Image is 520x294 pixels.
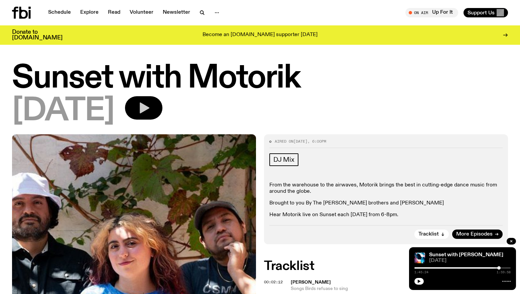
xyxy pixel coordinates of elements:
span: , 6:00pm [307,139,326,144]
a: More Episodes [452,230,503,239]
a: Read [104,8,124,17]
a: Volunteer [126,8,157,17]
span: 00:02:12 [264,279,283,285]
button: On AirUp For It [405,8,458,17]
span: Tracklist [418,232,439,237]
h3: Donate to [DOMAIN_NAME] [12,29,62,41]
span: Songs Birds refuase to sing [291,286,508,292]
span: [DATE] [293,139,307,144]
a: Sunset with [PERSON_NAME] [429,252,503,258]
span: 1:59:58 [497,271,511,274]
button: Tracklist [414,230,449,239]
button: Support Us [464,8,508,17]
span: [DATE] [12,96,114,126]
span: DJ Mix [273,156,294,163]
span: More Episodes [456,232,493,237]
button: 00:02:12 [264,280,283,284]
span: Aired on [275,139,293,144]
h1: Sunset with Motorik [12,63,508,94]
a: Newsletter [159,8,194,17]
a: Explore [76,8,103,17]
span: [DATE] [429,258,511,263]
img: Simon Caldwell stands side on, looking downwards. He has headphones on. Behind him is a brightly ... [414,253,425,263]
p: Brought to you By The [PERSON_NAME] brothers and [PERSON_NAME] [269,200,503,206]
p: From the warehouse to the airwaves, Motorik brings the best in cutting-edge dance music from arou... [269,182,503,195]
span: [PERSON_NAME] [291,280,331,285]
p: Become an [DOMAIN_NAME] supporter [DATE] [203,32,317,38]
span: Support Us [468,10,495,16]
a: DJ Mix [269,153,298,166]
p: Hear Motorik live on Sunset each [DATE] from 6-8pm. [269,212,503,218]
span: 1:45:24 [414,271,428,274]
a: Schedule [44,8,75,17]
h2: Tracklist [264,260,508,272]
